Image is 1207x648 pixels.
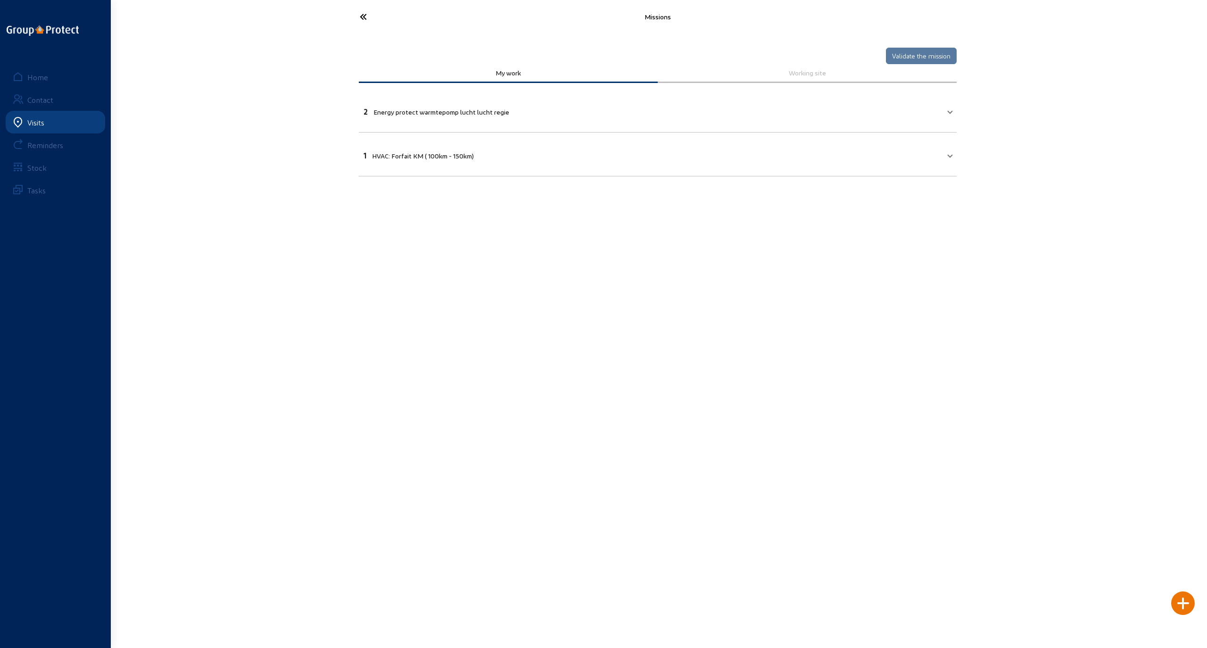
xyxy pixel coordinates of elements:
[364,107,368,116] span: 2
[7,25,79,36] img: logo-oneline.png
[364,151,366,160] span: 1
[27,141,63,150] div: Reminders
[6,156,105,179] a: Stock
[359,138,957,170] mat-expansion-panel-header: 1HVAC: Forfait KM ( 100km - 150km)
[6,66,105,88] a: Home
[27,95,53,104] div: Contact
[6,111,105,133] a: Visits
[27,73,48,82] div: Home
[372,152,474,160] span: HVAC: Forfait KM ( 100km - 150km)
[450,13,865,21] div: Missions
[6,179,105,201] a: Tasks
[27,118,44,127] div: Visits
[359,94,957,126] mat-expansion-panel-header: 2Energy protect warmtepomp lucht lucht regie
[664,69,950,77] div: Working site
[27,186,46,195] div: Tasks
[365,69,651,77] div: My work
[6,133,105,156] a: Reminders
[373,108,509,116] span: Energy protect warmtepomp lucht lucht regie
[6,88,105,111] a: Contact
[27,163,47,172] div: Stock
